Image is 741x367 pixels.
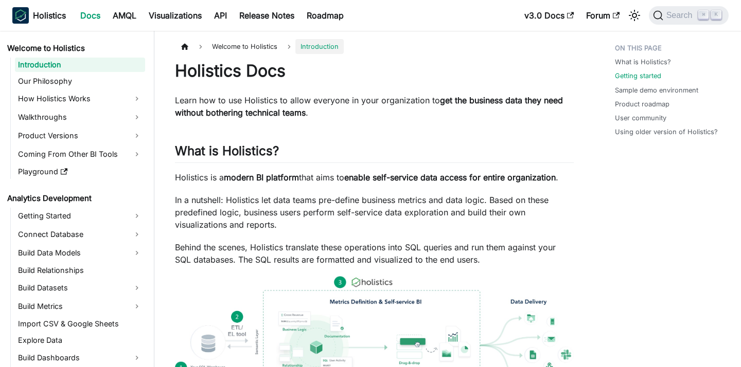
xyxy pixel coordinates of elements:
[301,7,350,24] a: Roadmap
[15,90,145,107] a: How Holistics Works
[15,298,145,315] a: Build Metrics
[615,85,698,95] a: Sample demo environment
[615,57,671,67] a: What is Holistics?
[224,172,299,182] strong: modern BI platform
[663,11,699,20] span: Search
[175,61,574,81] h1: Holistics Docs
[15,208,145,224] a: Getting Started
[15,280,145,296] a: Build Datasets
[649,6,729,25] button: Search (Command+K)
[295,39,344,54] span: Introduction
[15,164,145,179] a: Playground
[175,171,574,183] p: Holistics is a that aims to .
[175,241,574,266] p: Behind the scenes, Holistics translate these operations into SQL queries and run them against you...
[175,39,574,54] nav: Breadcrumbs
[518,7,580,24] a: v3.0 Docs
[15,333,145,347] a: Explore Data
[15,109,145,125] a: Walkthroughs
[15,58,145,72] a: Introduction
[15,263,145,278] a: Build Relationships
[15,350,145,366] a: Build Dashboards
[15,226,145,243] a: Connect Database
[15,245,145,261] a: Build Data Models
[143,7,208,24] a: Visualizations
[175,94,574,119] p: Learn how to use Holistics to allow everyone in your organization to .
[626,7,643,24] button: Switch between dark and light mode (currently light mode)
[4,191,145,206] a: Analytics Development
[175,143,574,163] h2: What is Holistics?
[698,10,709,20] kbd: ⌘
[15,127,145,144] a: Product Versions
[4,41,145,56] a: Welcome to Holistics
[15,74,145,88] a: Our Philosophy
[711,10,721,20] kbd: K
[175,194,574,231] p: In a nutshell: Holistics let data teams pre-define business metrics and data logic. Based on thes...
[615,71,661,81] a: Getting started
[615,113,666,123] a: User community
[208,7,233,24] a: API
[15,317,145,331] a: Import CSV & Google Sheets
[12,7,66,24] a: HolisticsHolistics
[615,127,718,137] a: Using older version of Holistics?
[33,9,66,22] b: Holistics
[344,172,556,182] strong: enable self-service data access for entire organization
[74,7,107,24] a: Docs
[175,39,195,54] a: Home page
[207,39,283,54] span: Welcome to Holistics
[15,146,145,162] a: Coming From Other BI Tools
[580,7,626,24] a: Forum
[233,7,301,24] a: Release Notes
[12,7,29,24] img: Holistics
[107,7,143,24] a: AMQL
[615,99,669,109] a: Product roadmap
